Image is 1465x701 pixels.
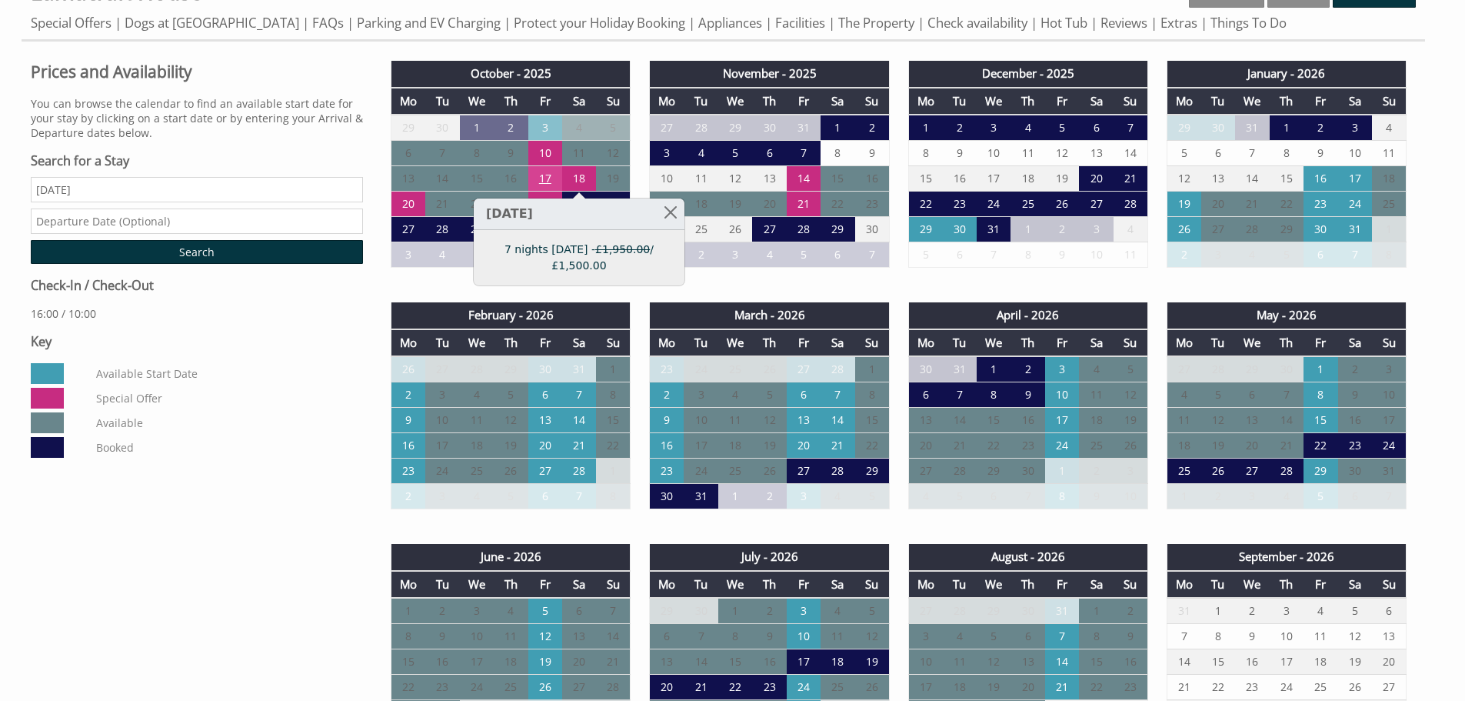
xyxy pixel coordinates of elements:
[684,115,718,141] td: 28
[1372,217,1406,242] td: 1
[752,356,786,382] td: 26
[596,88,630,115] th: Su
[391,356,425,382] td: 26
[1167,141,1200,166] td: 5
[1011,382,1044,408] td: 9
[752,115,786,141] td: 30
[1079,329,1113,356] th: Sa
[528,88,562,115] th: Fr
[1235,242,1269,268] td: 4
[1235,329,1269,356] th: We
[1235,166,1269,192] td: 14
[31,209,363,234] input: Departure Date (Optional)
[1338,166,1372,192] td: 17
[391,302,631,329] th: February - 2026
[391,242,425,268] td: 3
[1167,166,1200,192] td: 12
[1167,356,1200,382] td: 27
[562,192,596,217] td: 25
[787,88,821,115] th: Fr
[425,141,459,166] td: 7
[1114,329,1147,356] th: Su
[460,192,494,217] td: 22
[1201,329,1235,356] th: Tu
[425,382,459,408] td: 3
[1304,329,1337,356] th: Fr
[908,115,942,141] td: 1
[855,217,889,242] td: 30
[1167,115,1200,141] td: 29
[1045,356,1079,382] td: 3
[1045,192,1079,217] td: 26
[391,217,425,242] td: 27
[1235,88,1269,115] th: We
[908,61,1147,87] th: December - 2025
[927,14,1027,32] a: Check availability
[1304,115,1337,141] td: 2
[391,192,425,217] td: 20
[718,382,752,408] td: 4
[1114,382,1147,408] td: 12
[1011,217,1044,242] td: 1
[908,192,942,217] td: 22
[787,356,821,382] td: 27
[752,166,786,192] td: 13
[855,88,889,115] th: Su
[1201,115,1235,141] td: 30
[1304,217,1337,242] td: 30
[821,382,854,408] td: 7
[1270,141,1304,166] td: 8
[908,217,942,242] td: 29
[31,333,363,350] h3: Key
[943,217,977,242] td: 30
[908,329,942,356] th: Mo
[460,88,494,115] th: We
[752,141,786,166] td: 6
[684,88,718,115] th: Tu
[596,141,630,166] td: 12
[943,192,977,217] td: 23
[562,88,596,115] th: Sa
[787,166,821,192] td: 14
[1011,88,1044,115] th: Th
[484,242,674,274] a: 7 nights [DATE] -£1,950.00/ £1,500.00
[1114,242,1147,268] td: 11
[562,356,596,382] td: 31
[1114,192,1147,217] td: 28
[908,302,1147,329] th: April - 2026
[391,329,425,356] th: Mo
[977,329,1011,356] th: We
[821,166,854,192] td: 15
[1201,242,1235,268] td: 3
[943,356,977,382] td: 31
[1270,356,1304,382] td: 30
[943,382,977,408] td: 7
[1372,88,1406,115] th: Su
[821,217,854,242] td: 29
[787,217,821,242] td: 28
[752,242,786,268] td: 4
[357,14,501,32] a: Parking and EV Charging
[1045,217,1079,242] td: 2
[1167,61,1406,87] th: January - 2026
[718,166,752,192] td: 12
[1338,217,1372,242] td: 31
[1270,192,1304,217] td: 22
[31,306,363,321] p: 16:00 / 10:00
[821,88,854,115] th: Sa
[787,329,821,356] th: Fr
[1304,242,1337,268] td: 6
[1338,141,1372,166] td: 10
[425,242,459,268] td: 4
[718,192,752,217] td: 19
[460,115,494,141] td: 1
[1011,166,1044,192] td: 18
[821,192,854,217] td: 22
[31,61,363,82] h2: Prices and Availability
[943,329,977,356] th: Tu
[650,61,889,87] th: November - 2025
[1304,141,1337,166] td: 9
[1079,115,1113,141] td: 6
[1201,382,1235,408] td: 5
[977,166,1011,192] td: 17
